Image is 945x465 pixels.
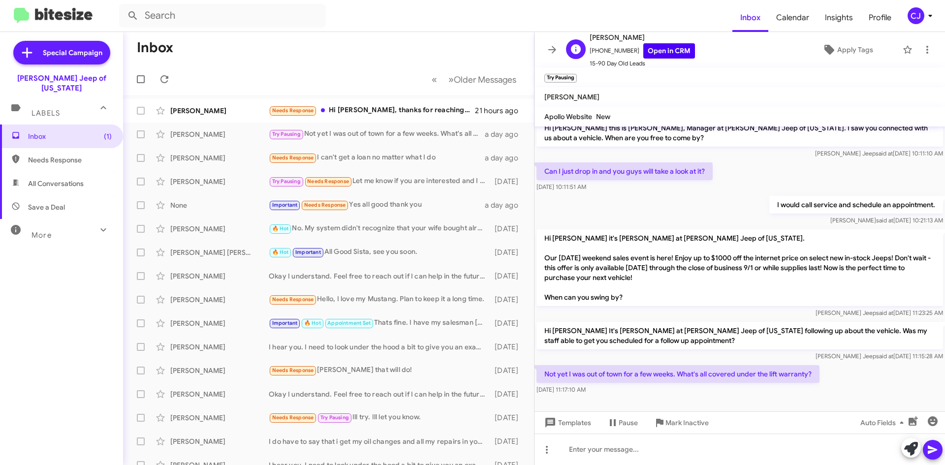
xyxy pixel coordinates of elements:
[295,249,321,255] span: Important
[170,295,269,305] div: [PERSON_NAME]
[170,271,269,281] div: [PERSON_NAME]
[490,177,526,186] div: [DATE]
[426,69,443,90] button: Previous
[876,217,893,224] span: said at
[837,41,873,59] span: Apply Tags
[272,202,298,208] span: Important
[119,4,326,28] input: Search
[861,3,899,32] a: Profile
[536,183,586,190] span: [DATE] 10:11:51 AM
[320,414,349,421] span: Try Pausing
[28,179,84,188] span: All Conversations
[490,413,526,423] div: [DATE]
[817,3,861,32] a: Insights
[269,223,490,234] div: No. My system didn't recognize that your wife bought already. Disregard and We appreciate your bu...
[830,217,943,224] span: [PERSON_NAME] [DATE] 10:21:13 AM
[269,271,490,281] div: Okay I understand. Feel free to reach out if I can help in the future!👍
[170,129,269,139] div: [PERSON_NAME]
[104,131,112,141] span: (1)
[170,200,269,210] div: None
[28,202,65,212] span: Save a Deal
[272,131,301,137] span: Try Pausing
[448,73,454,86] span: »
[28,155,112,165] span: Needs Response
[170,224,269,234] div: [PERSON_NAME]
[454,74,516,85] span: Older Messages
[590,43,695,59] span: [PHONE_NUMBER]
[269,412,490,423] div: Ill try. Ill let you know.
[137,40,173,56] h1: Inbox
[304,202,346,208] span: Needs Response
[596,112,610,121] span: New
[269,294,490,305] div: Hello, I love my Mustang. Plan to keep it a long time.
[272,155,314,161] span: Needs Response
[269,365,490,376] div: [PERSON_NAME] that will do!
[490,295,526,305] div: [DATE]
[490,436,526,446] div: [DATE]
[590,31,695,43] span: [PERSON_NAME]
[899,7,934,24] button: CJ
[535,414,599,432] button: Templates
[269,436,490,446] div: I do have to say that i get my oil changes and all my repairs in your service department. They ar...
[490,224,526,234] div: [DATE]
[269,176,490,187] div: Let me know if you are interested and I will bring it to the dealership. Thanks [PERSON_NAME]
[269,317,490,329] div: Thats fine. I have my salesman [PERSON_NAME] ready when you get here to get some information so w...
[269,152,485,163] div: I can't get a loan no matter what I do
[272,107,314,114] span: Needs Response
[170,318,269,328] div: [PERSON_NAME]
[269,342,490,352] div: I hear you. I need to look under the hood a bit to give you an exact number. It's absolutely wort...
[536,229,943,306] p: Hi [PERSON_NAME] it's [PERSON_NAME] at [PERSON_NAME] Jeep of [US_STATE]. Our [DATE] weekend sales...
[170,153,269,163] div: [PERSON_NAME]
[170,248,269,257] div: [PERSON_NAME] [PERSON_NAME]
[170,342,269,352] div: [PERSON_NAME]
[860,414,908,432] span: Auto Fields
[327,320,371,326] span: Appointment Set
[797,41,898,59] button: Apply Tags
[816,309,943,316] span: [PERSON_NAME] Jeep [DATE] 11:23:25 AM
[307,178,349,185] span: Needs Response
[590,59,695,68] span: 15-90 Day Old Leads
[542,414,591,432] span: Templates
[544,74,577,83] small: Try Pausing
[170,106,269,116] div: [PERSON_NAME]
[272,296,314,303] span: Needs Response
[475,106,526,116] div: 21 hours ago
[442,69,522,90] button: Next
[732,3,768,32] a: Inbox
[485,129,526,139] div: a day ago
[876,352,893,360] span: said at
[490,389,526,399] div: [DATE]
[536,386,586,393] span: [DATE] 11:17:10 AM
[272,178,301,185] span: Try Pausing
[490,366,526,375] div: [DATE]
[269,128,485,140] div: Not yet I was out of town for a few weeks. What's all covered under the lift warranty?
[815,150,943,157] span: [PERSON_NAME] Jeep [DATE] 10:11:10 AM
[490,342,526,352] div: [DATE]
[272,414,314,421] span: Needs Response
[643,43,695,59] a: Open in CRM
[28,131,112,141] span: Inbox
[490,318,526,328] div: [DATE]
[665,414,709,432] span: Mark Inactive
[269,105,475,116] div: Hi [PERSON_NAME], thanks for reaching out. They were helpful, I just don't know if our numbers wi...
[908,7,924,24] div: CJ
[170,366,269,375] div: [PERSON_NAME]
[536,119,943,147] p: Hi [PERSON_NAME] this is [PERSON_NAME], Manager at [PERSON_NAME] Jeep of [US_STATE]. I saw you co...
[768,3,817,32] a: Calendar
[304,320,321,326] span: 🔥 Hot
[272,320,298,326] span: Important
[31,231,52,240] span: More
[490,248,526,257] div: [DATE]
[816,352,943,360] span: [PERSON_NAME] Jeep [DATE] 11:15:28 AM
[170,413,269,423] div: [PERSON_NAME]
[619,414,638,432] span: Pause
[536,162,713,180] p: Can I just drop in and you guys will take a look at it?
[31,109,60,118] span: Labels
[13,41,110,64] a: Special Campaign
[272,225,289,232] span: 🔥 Hot
[544,112,592,121] span: Apollo Website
